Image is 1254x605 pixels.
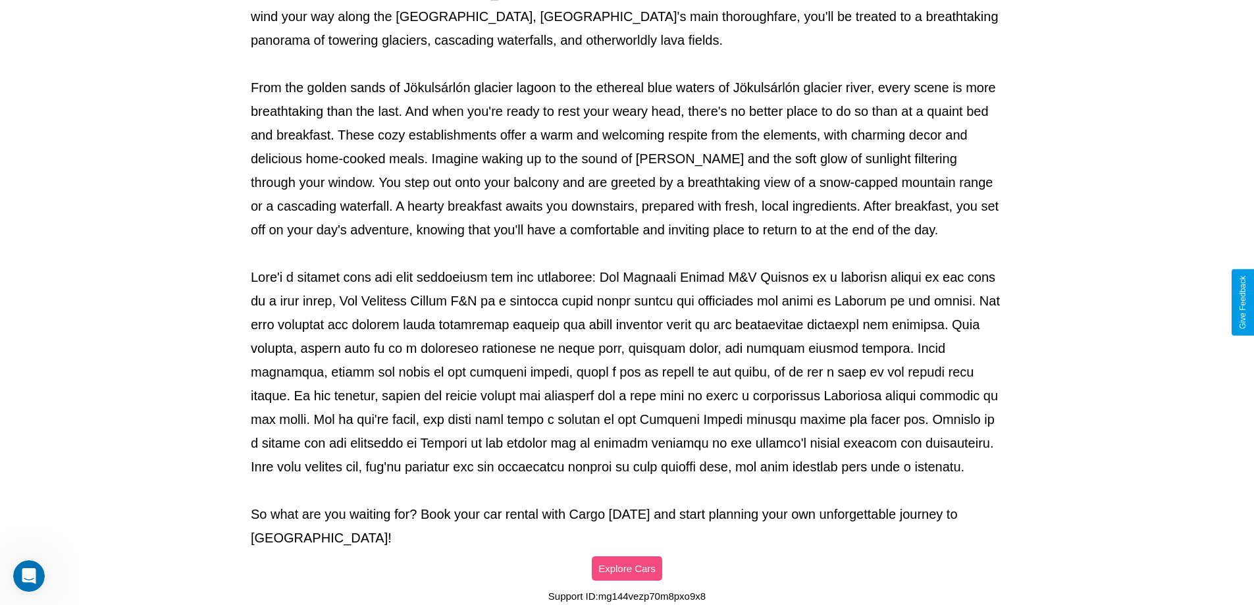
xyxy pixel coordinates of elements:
[592,556,662,581] button: Explore Cars
[13,560,45,592] iframe: Intercom live chat
[1238,276,1247,329] div: Give Feedback
[548,587,706,605] p: Support ID: mg144vezp70m8pxo9x8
